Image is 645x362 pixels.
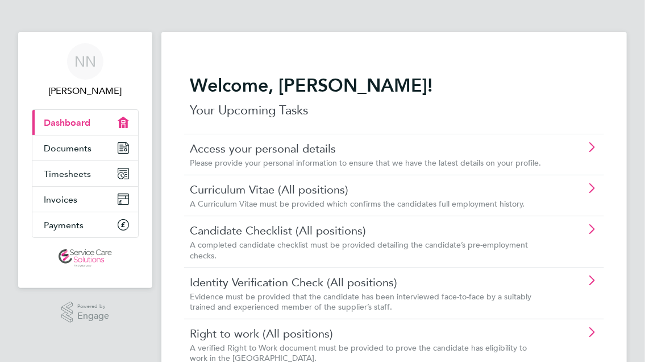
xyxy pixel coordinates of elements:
[190,141,544,156] a: Access your personal details
[32,43,139,98] a: NN[PERSON_NAME]
[190,240,528,260] span: A completed candidate checklist must be provided detailing the candidate’s pre-employment checks.
[77,302,109,311] span: Powered by
[190,223,544,238] a: Candidate Checklist (All positions)
[32,110,138,135] a: Dashboard
[190,291,531,312] span: Evidence must be provided that the candidate has been interviewed face-to-face by a suitably trai...
[32,212,138,237] a: Payments
[61,302,110,323] a: Powered byEngage
[44,143,91,154] span: Documents
[32,84,139,98] span: Nicole Nyamwiza
[32,249,139,268] a: Go to home page
[190,275,544,290] a: Identity Verification Check (All positions)
[32,135,138,161] a: Documents
[190,326,544,341] a: Right to work (All positions)
[74,54,96,69] span: NN
[32,161,138,186] a: Timesheets
[190,158,541,168] span: Please provide your personal information to ensure that we have the latest details on your profile.
[44,220,84,231] span: Payments
[44,168,91,179] span: Timesheets
[59,249,112,268] img: servicecare-logo-retina.png
[18,32,152,288] nav: Main navigation
[190,182,544,197] a: Curriculum Vitae (All positions)
[77,311,109,321] span: Engage
[190,101,598,120] p: Your Upcoming Tasks
[190,199,525,209] span: A Curriculum Vitae must be provided which confirms the candidates full employment history.
[32,187,138,212] a: Invoices
[44,194,77,205] span: Invoices
[190,74,598,97] h2: Welcome, [PERSON_NAME]!
[44,117,90,128] span: Dashboard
